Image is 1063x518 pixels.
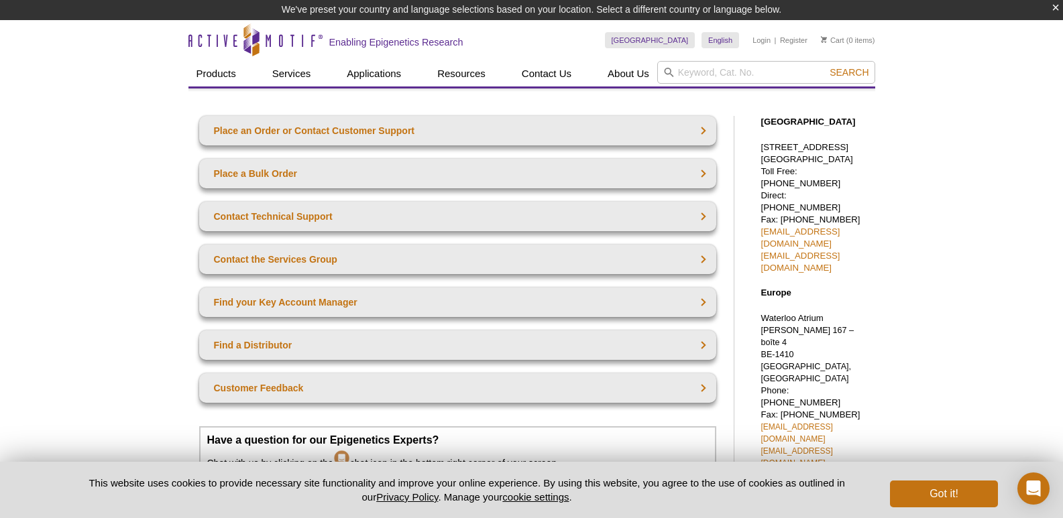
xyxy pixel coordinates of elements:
li: (0 items) [821,32,875,48]
a: [GEOGRAPHIC_DATA] [605,32,695,48]
a: Resources [429,61,494,86]
a: [EMAIL_ADDRESS][DOMAIN_NAME] [761,251,840,273]
h2: Enabling Epigenetics Research [329,36,463,48]
strong: [GEOGRAPHIC_DATA] [761,117,856,127]
strong: Europe [761,287,791,298]
button: Search [826,66,873,78]
a: Contact Technical Support [199,202,716,231]
a: English [702,32,739,48]
p: This website uses cookies to provide necessary site functionality and improve your online experie... [66,476,869,504]
p: [STREET_ADDRESS] [GEOGRAPHIC_DATA] Toll Free: [PHONE_NUMBER] Direct: [PHONE_NUMBER] Fax: [PHONE_N... [761,141,869,274]
a: Contact the Services Group [199,245,716,274]
a: Login [752,36,771,45]
a: Customer Feedback [199,373,716,403]
a: [EMAIL_ADDRESS][DOMAIN_NAME] [761,446,833,468]
a: Services [264,61,319,86]
a: Products [188,61,244,86]
p: Chat with us by clicking on the chat icon in the bottom right corner of your screen. [207,434,708,469]
span: [PERSON_NAME] 167 – boîte 4 BE-1410 [GEOGRAPHIC_DATA], [GEOGRAPHIC_DATA] [761,326,854,383]
a: Place an Order or Contact Customer Support [199,116,716,145]
a: Find your Key Account Manager [199,287,716,317]
button: cookie settings [502,491,569,503]
img: Your Cart [821,36,827,43]
div: Open Intercom Messenger [1017,472,1050,505]
a: Find a Distributor [199,330,716,360]
a: Contact Us [514,61,579,86]
li: | [775,32,777,48]
a: [EMAIL_ADDRESS][DOMAIN_NAME] [761,422,833,444]
input: Keyword, Cat. No. [657,61,875,84]
a: Cart [821,36,844,45]
img: Intercom Chat [333,446,350,466]
p: Waterloo Atrium Phone: [PHONE_NUMBER] Fax: [PHONE_NUMBER] [761,312,869,481]
a: Privacy Policy [376,491,438,503]
a: Place a Bulk Order [199,159,716,188]
button: Got it! [890,480,997,507]
a: Applications [339,61,409,86]
a: Register [780,36,807,45]
a: About Us [600,61,657,86]
strong: Have a question for our Epigenetics Experts? [207,434,439,446]
span: Search [830,67,869,78]
a: [EMAIL_ADDRESS][DOMAIN_NAME] [761,226,840,249]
